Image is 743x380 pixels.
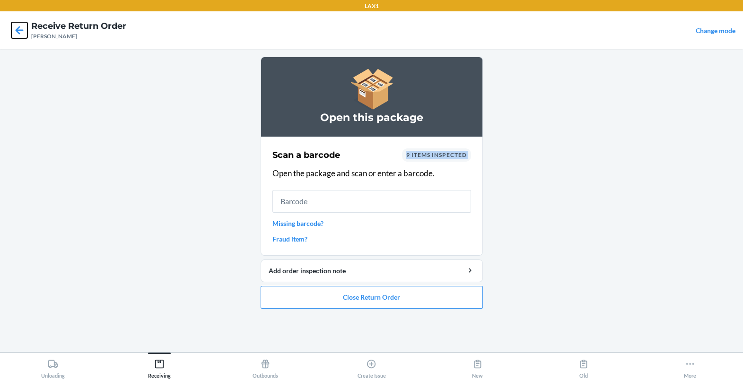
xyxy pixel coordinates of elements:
[253,355,278,379] div: Outbounds
[272,234,471,244] a: Fraud item?
[684,355,696,379] div: More
[637,353,743,379] button: More
[106,353,212,379] button: Receiving
[696,26,735,35] a: Change mode
[41,355,65,379] div: Unloading
[318,353,424,379] button: Create Issue
[272,190,471,213] input: Barcode
[365,2,379,10] p: LAX1
[531,353,637,379] button: Old
[31,32,126,41] div: [PERSON_NAME]
[261,286,483,309] button: Close Return Order
[272,218,471,228] a: Missing barcode?
[31,20,126,32] h4: Receive Return Order
[425,353,531,379] button: New
[357,355,385,379] div: Create Issue
[269,266,475,276] div: Add order inspection note
[406,151,467,158] span: 9 items inspected
[148,355,171,379] div: Receiving
[212,353,318,379] button: Outbounds
[272,149,340,161] h2: Scan a barcode
[272,110,471,125] h3: Open this package
[261,259,483,282] button: Add order inspection note
[472,355,483,379] div: New
[272,167,471,180] p: Open the package and scan or enter a barcode.
[578,355,589,379] div: Old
